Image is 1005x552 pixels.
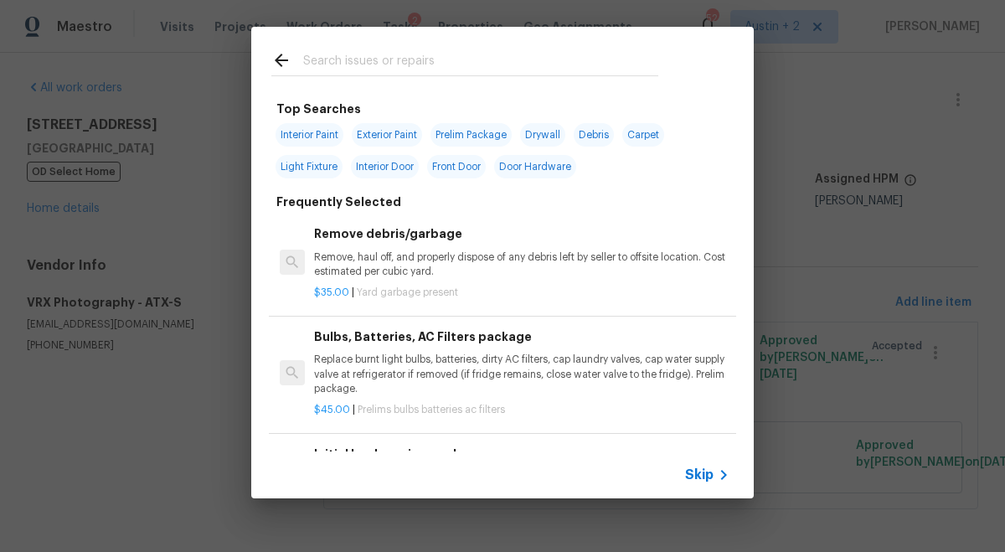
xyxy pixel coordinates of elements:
input: Search issues or repairs [303,50,658,75]
p: Remove, haul off, and properly dispose of any debris left by seller to offsite location. Cost est... [314,250,729,279]
h6: Initial landscaping package [314,445,729,463]
span: Drywall [520,123,565,147]
p: | [314,286,729,300]
span: Prelim Package [430,123,512,147]
span: Light Fixture [276,155,343,178]
span: Interior Door [351,155,419,178]
span: Yard garbage present [357,287,458,297]
span: Prelims bulbs batteries ac filters [358,405,505,415]
span: Exterior Paint [352,123,422,147]
p: | [314,403,729,417]
h6: Top Searches [276,100,361,118]
span: Carpet [622,123,664,147]
span: Skip [685,467,714,483]
h6: Bulbs, Batteries, AC Filters package [314,328,729,346]
p: Replace burnt light bulbs, batteries, dirty AC filters, cap laundry valves, cap water supply valv... [314,353,729,395]
span: Front Door [427,155,486,178]
span: Door Hardware [494,155,576,178]
span: $45.00 [314,405,350,415]
span: Interior Paint [276,123,343,147]
h6: Frequently Selected [276,193,401,211]
span: $35.00 [314,287,349,297]
h6: Remove debris/garbage [314,224,729,243]
span: Debris [574,123,614,147]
